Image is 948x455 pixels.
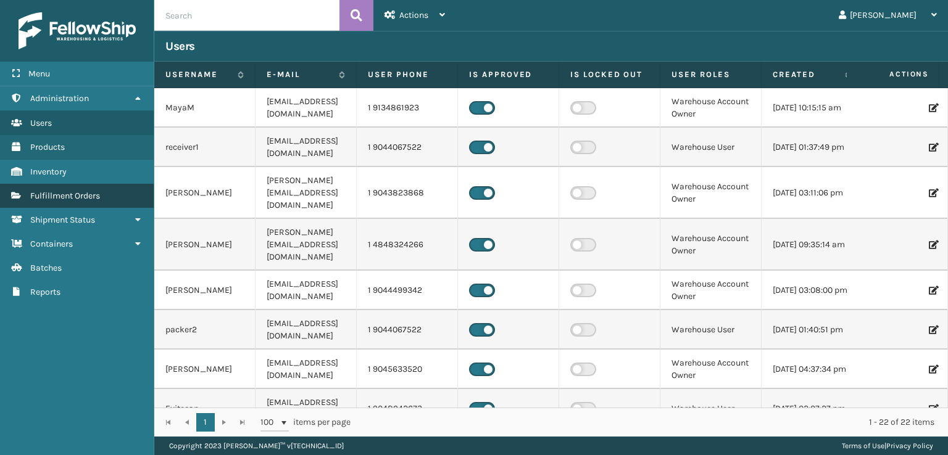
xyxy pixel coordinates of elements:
[929,104,936,112] i: Edit
[929,365,936,374] i: Edit
[660,219,762,271] td: Warehouse Account Owner
[256,271,357,310] td: [EMAIL_ADDRESS][DOMAIN_NAME]
[30,287,60,297] span: Reports
[256,389,357,428] td: [EMAIL_ADDRESS][DOMAIN_NAME]
[196,413,215,432] a: 1
[762,310,863,350] td: [DATE] 01:40:51 pm
[660,350,762,389] td: Warehouse Account Owner
[357,389,458,428] td: 1 9048942673
[368,69,446,80] label: User phone
[30,166,67,177] span: Inventory
[154,310,256,350] td: packer2
[154,88,256,128] td: MayaM
[19,12,136,49] img: logo
[165,39,195,54] h3: Users
[929,240,936,249] i: Edit
[842,437,933,455] div: |
[154,271,256,310] td: [PERSON_NAME]
[660,389,762,428] td: Warehouse User
[154,128,256,167] td: receiver1
[660,271,762,310] td: Warehouse Account Owner
[929,326,936,334] i: Edit
[660,167,762,219] td: Warehouse Account Owner
[256,310,357,350] td: [EMAIL_ADDRESS][DOMAIN_NAME]
[762,128,863,167] td: [DATE] 01:37:49 pm
[773,69,839,80] label: Created
[762,88,863,128] td: [DATE] 10:15:15 am
[886,441,933,450] a: Privacy Policy
[256,350,357,389] td: [EMAIL_ADDRESS][DOMAIN_NAME]
[850,64,936,84] span: Actions
[671,69,750,80] label: User Roles
[469,69,547,80] label: Is Approved
[30,118,52,128] span: Users
[660,310,762,350] td: Warehouse User
[256,128,357,167] td: [EMAIL_ADDRESS][DOMAIN_NAME]
[357,219,458,271] td: 1 4848324266
[762,167,863,219] td: [DATE] 03:11:06 pm
[30,142,65,152] span: Products
[30,263,62,273] span: Batches
[267,69,333,80] label: E-mail
[842,441,884,450] a: Terms of Use
[929,189,936,197] i: Edit
[357,271,458,310] td: 1 9044499342
[570,69,649,80] label: Is Locked Out
[154,350,256,389] td: [PERSON_NAME]
[169,437,344,455] p: Copyright 2023 [PERSON_NAME]™ v [TECHNICAL_ID]
[256,219,357,271] td: [PERSON_NAME][EMAIL_ADDRESS][DOMAIN_NAME]
[30,239,73,249] span: Containers
[357,128,458,167] td: 1 9044067522
[660,128,762,167] td: Warehouse User
[30,93,89,104] span: Administration
[929,404,936,413] i: Edit
[30,191,100,201] span: Fulfillment Orders
[30,215,95,225] span: Shipment Status
[154,389,256,428] td: Exitscan
[256,167,357,219] td: [PERSON_NAME][EMAIL_ADDRESS][DOMAIN_NAME]
[256,88,357,128] td: [EMAIL_ADDRESS][DOMAIN_NAME]
[357,310,458,350] td: 1 9044067522
[762,271,863,310] td: [DATE] 03:08:00 pm
[357,167,458,219] td: 1 9043823868
[762,350,863,389] td: [DATE] 04:37:34 pm
[762,389,863,428] td: [DATE] 02:07:27 pm
[929,143,936,152] i: Edit
[357,350,458,389] td: 1 9045633520
[660,88,762,128] td: Warehouse Account Owner
[929,286,936,295] i: Edit
[165,69,231,80] label: Username
[357,88,458,128] td: 1 9134861923
[260,413,351,432] span: items per page
[154,167,256,219] td: [PERSON_NAME]
[368,416,934,428] div: 1 - 22 of 22 items
[28,68,50,79] span: Menu
[154,219,256,271] td: [PERSON_NAME]
[762,219,863,271] td: [DATE] 09:35:14 am
[260,416,279,428] span: 100
[399,10,428,20] span: Actions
